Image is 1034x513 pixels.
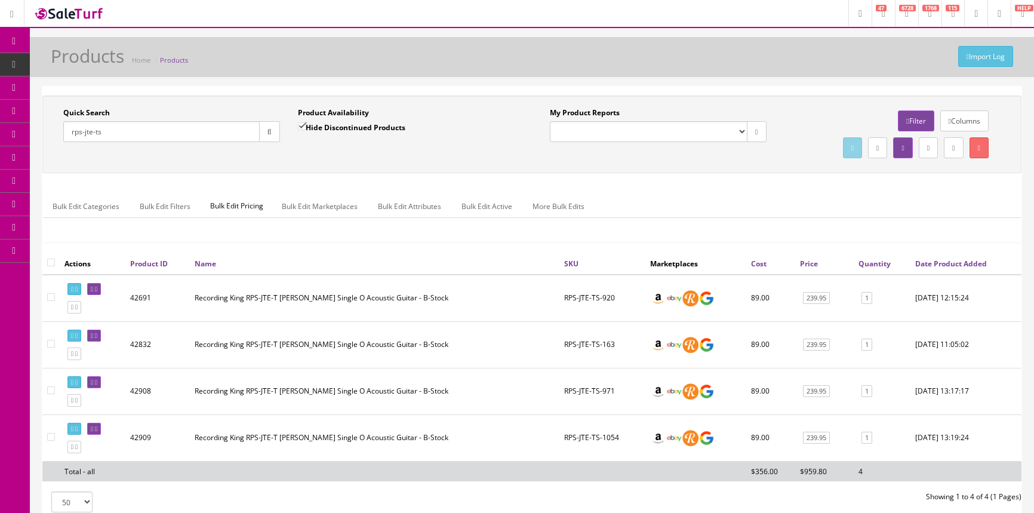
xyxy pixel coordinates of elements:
a: 1 [861,292,872,305]
img: google_shopping [698,290,715,306]
td: Recording King RPS-JTE-T Justin Townes Earle Single O Acoustic Guitar - B-Stock [190,368,559,414]
label: Hide Discontinued Products [298,121,405,133]
td: 42908 [125,368,190,414]
a: Product ID [130,259,168,269]
img: amazon [650,290,666,306]
label: My Product Reports [550,107,620,118]
span: 1768 [922,5,939,11]
h1: Products [51,46,124,66]
td: 2025-07-08 13:19:24 [910,414,1021,461]
input: Search [63,121,260,142]
a: 239.95 [803,432,830,444]
td: 42832 [125,321,190,368]
img: reverb [682,337,698,353]
a: Products [160,56,188,64]
div: Showing 1 to 4 of 4 (1 Pages) [532,492,1030,502]
td: 89.00 [746,275,795,322]
span: 115 [946,5,959,11]
td: Recording King RPS-JTE-T Justin Townes Earle Single O Acoustic Guitar - B-Stock [190,275,559,322]
a: SKU [564,259,578,269]
td: 42691 [125,275,190,322]
a: 239.95 [803,339,830,351]
span: 6728 [899,5,916,11]
input: Hide Discontinued Products [298,122,306,130]
a: Quantity [858,259,891,269]
img: ebay [666,430,682,446]
a: Bulk Edit Filters [130,195,200,218]
a: 239.95 [803,385,830,398]
a: Date Product Added [915,259,987,269]
td: RPS-JTE-TS-971 [559,368,645,414]
td: 42909 [125,414,190,461]
td: 89.00 [746,321,795,368]
a: Bulk Edit Active [452,195,522,218]
span: 47 [876,5,887,11]
td: RPS-JTE-TS-1054 [559,414,645,461]
label: Product Availability [298,107,369,118]
a: Cost [751,259,767,269]
th: Marketplaces [645,253,746,274]
a: Columns [940,110,989,131]
td: 89.00 [746,414,795,461]
img: ebay [666,337,682,353]
img: reverb [682,430,698,446]
a: 1 [861,385,872,398]
img: google_shopping [698,383,715,400]
img: google_shopping [698,430,715,446]
td: Recording King RPS-JTE-T Justin Townes Earle Single O Acoustic Guitar - B-Stock [190,414,559,461]
td: $356.00 [746,461,795,481]
a: More Bulk Edits [523,195,594,218]
a: Filter [898,110,934,131]
a: Bulk Edit Attributes [368,195,451,218]
a: Home [132,56,150,64]
td: 2025-06-24 12:15:24 [910,275,1021,322]
img: amazon [650,383,666,400]
span: HELP [1015,5,1033,11]
td: 4 [854,461,910,481]
td: Recording King RPS-JTE-T Justin Townes Earle Single O Acoustic Guitar - B-Stock [190,321,559,368]
img: ebay [666,290,682,306]
th: Actions [60,253,125,274]
a: Bulk Edit Categories [43,195,129,218]
td: 89.00 [746,368,795,414]
img: reverb [682,290,698,306]
a: 1 [861,339,872,351]
td: Total - all [60,461,125,481]
img: google_shopping [698,337,715,353]
label: Quick Search [63,107,110,118]
a: Price [800,259,818,269]
img: ebay [666,383,682,400]
a: 239.95 [803,292,830,305]
img: amazon [650,430,666,446]
td: 2025-07-08 13:17:17 [910,368,1021,414]
a: Import Log [958,46,1013,67]
td: RPS-JTE-TS-163 [559,321,645,368]
span: Bulk Edit Pricing [201,195,272,217]
a: 1 [861,432,872,444]
td: 2025-07-02 11:05:02 [910,321,1021,368]
a: Name [195,259,216,269]
img: reverb [682,383,698,400]
img: amazon [650,337,666,353]
td: $959.80 [795,461,854,481]
img: SaleTurf [33,5,105,21]
a: Bulk Edit Marketplaces [272,195,367,218]
td: RPS-JTE-TS-920 [559,275,645,322]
